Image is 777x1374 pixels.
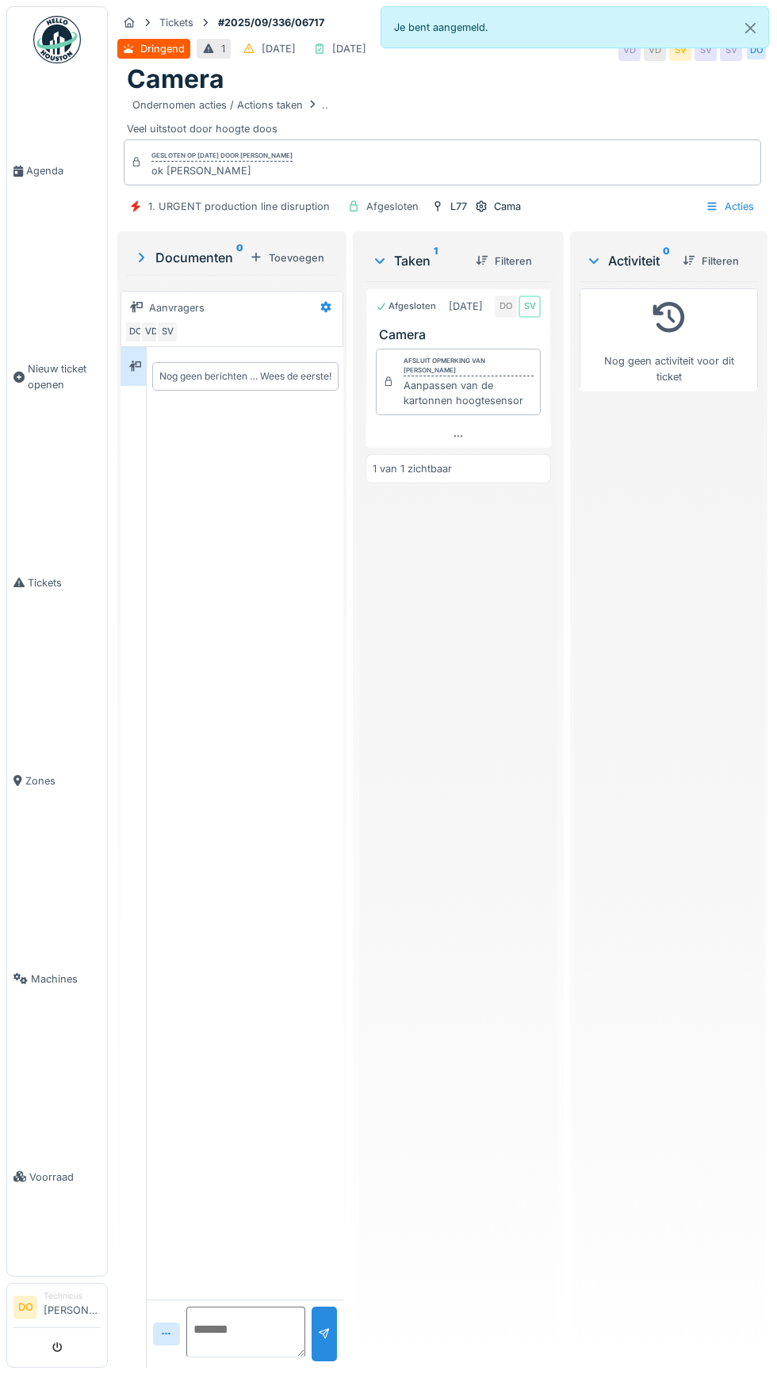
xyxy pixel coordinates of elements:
div: Afsluit opmerking van [PERSON_NAME] [404,356,534,376]
div: Nog geen activiteit voor dit ticket [590,296,748,384]
a: Nieuw ticket openen [7,270,107,483]
div: Afgesloten [366,199,419,214]
div: SV [720,39,742,61]
a: Tickets [7,483,107,681]
div: Je bent aangemeld. [381,6,769,48]
div: 1. URGENT production line disruption [148,199,330,214]
span: Zones [25,773,101,788]
div: Technicus [44,1290,101,1302]
span: Machines [31,971,101,987]
div: VD [644,39,666,61]
a: Voorraad [7,1078,107,1276]
h3: Camera [379,327,544,342]
button: Close [733,7,768,49]
div: Documenten [133,248,243,267]
a: Agenda [7,72,107,270]
span: Voorraad [29,1170,101,1185]
a: Machines [7,880,107,1078]
a: DO Technicus[PERSON_NAME] [13,1290,101,1328]
div: Taken [372,251,463,270]
div: Afgesloten [376,300,436,313]
sup: 0 [236,248,243,267]
h1: Camera [127,64,224,94]
div: Activiteit [586,251,670,270]
sup: 1 [434,251,438,270]
sup: 0 [663,251,670,270]
div: DO [745,39,767,61]
img: Badge_color-CXgf-gQk.svg [33,16,81,63]
div: Filteren [469,250,538,272]
span: Agenda [26,163,101,178]
div: [DATE] [449,299,483,314]
div: VD [140,321,163,343]
div: SV [156,321,178,343]
div: Tickets [159,15,193,30]
div: SV [669,39,691,61]
div: Dringend [140,41,185,56]
div: 1 van 1 zichtbaar [373,461,452,476]
div: Aanpassen van de kartonnen hoogtesensor [404,378,534,408]
div: SV [519,296,541,318]
div: Nog geen berichten … Wees de eerste! [159,369,331,384]
li: DO [13,1296,37,1319]
div: Aanvragers [149,300,205,315]
div: Ondernomen acties / Actions taken .. [132,97,328,113]
div: DO [495,296,517,318]
strong: #2025/09/336/06717 [212,15,331,30]
div: L77 [450,199,467,214]
a: Zones [7,681,107,880]
div: 1 [221,41,225,56]
div: Veel uitstoot door hoogte doos [127,95,758,136]
span: Nieuw ticket openen [28,361,101,391]
li: [PERSON_NAME] [44,1290,101,1324]
div: VD [618,39,641,61]
div: [DATE] [332,41,366,56]
div: Acties [699,195,761,218]
div: SV [695,39,717,61]
div: [DATE] [262,41,296,56]
div: DO [124,321,147,343]
div: ok [PERSON_NAME] [151,163,293,178]
div: Filteren [676,250,745,272]
div: Gesloten op [DATE] door [PERSON_NAME] [151,151,293,162]
div: Cama [494,199,521,214]
div: Toevoegen [243,247,331,269]
span: Tickets [28,575,101,590]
